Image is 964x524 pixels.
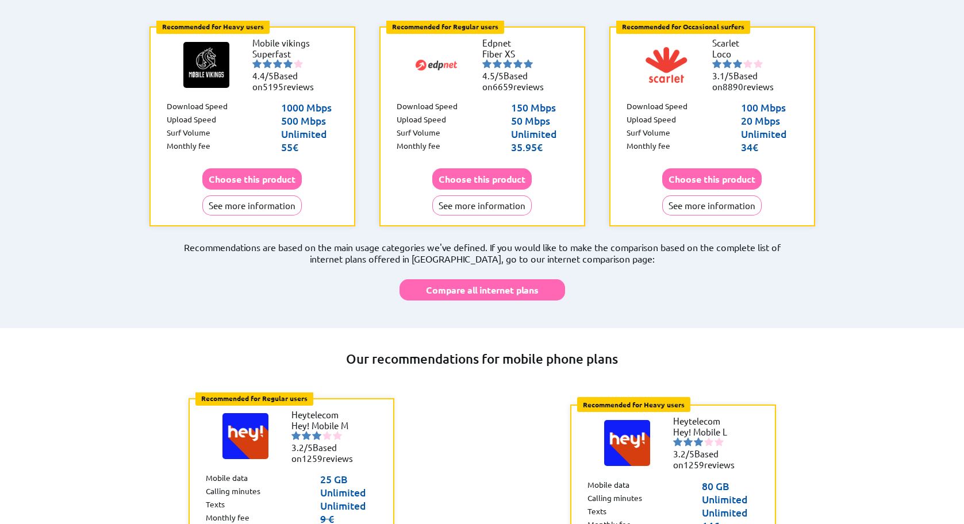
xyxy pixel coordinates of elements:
[281,101,337,114] p: 1000 Mbps
[673,437,682,446] img: starnr1
[702,506,758,519] p: Unlimited
[167,114,216,127] p: Upload Speed
[291,431,301,440] img: starnr1
[662,200,762,211] a: See more information
[662,195,762,215] button: See more information
[206,472,248,486] p: Mobile data
[400,273,565,300] a: Compare all internet plans
[702,479,758,492] p: 80 GB
[252,70,321,92] li: Based on reviews
[432,195,532,215] button: See more information
[627,114,676,127] p: Upload Speed
[167,101,228,114] p: Download Speed
[683,437,693,446] img: starnr2
[662,174,762,184] a: Choose this product
[294,59,303,68] img: starnr5
[202,200,302,211] a: See more information
[511,101,567,114] p: 150 Mbps
[741,127,797,140] p: Unlimited
[683,459,704,470] span: 1259
[583,400,685,409] b: Recommended for Heavy users
[263,81,283,92] span: 5195
[482,70,551,92] li: Based on reviews
[252,59,262,68] img: starnr1
[281,114,337,127] p: 500 Mbps
[320,472,377,486] p: 25 GB
[222,413,268,459] img: Logo of Heytelecom
[291,442,313,453] span: 3.2/5
[413,42,459,88] img: Logo of Edpnet
[167,140,210,153] p: Monthly fee
[587,506,606,519] p: Texts
[723,59,732,68] img: starnr2
[206,499,225,512] p: Texts
[482,59,491,68] img: starnr1
[302,453,322,464] span: 1259
[432,200,532,211] a: See more information
[291,409,360,420] li: Heytelecom
[137,241,827,264] p: Recommendations are based on the main usage categories we've defined. If you would like to make t...
[704,437,713,446] img: starnr4
[712,70,781,92] li: Based on reviews
[397,114,446,127] p: Upload Speed
[482,37,551,48] li: Edpnet
[201,394,308,403] b: Recommended for Regular users
[312,431,321,440] img: starnr3
[320,486,377,499] p: Unlimited
[397,127,440,140] p: Surf Volume
[673,448,694,459] span: 3.2/5
[202,174,302,184] a: Choose this product
[587,479,629,492] p: Mobile data
[673,426,742,437] li: Hey! Mobile L
[712,59,721,68] img: starnr1
[400,279,565,300] button: Compare all internet plans
[291,442,360,464] li: Based on reviews
[432,168,532,190] button: Choose this product
[281,140,337,153] p: 55€
[743,59,752,68] img: starnr4
[524,59,533,68] img: starnr5
[291,420,360,431] li: Hey! Mobile M
[627,140,670,153] p: Monthly fee
[662,168,762,190] button: Choose this product
[322,431,332,440] img: starnr4
[712,37,781,48] li: Scarlet
[252,70,274,81] span: 4.4/5
[482,48,551,59] li: Fiber XS
[604,420,650,466] img: Logo of Heytelecom
[503,59,512,68] img: starnr3
[206,486,260,499] p: Calling minutes
[162,22,264,31] b: Recommended for Heavy users
[511,127,567,140] p: Unlimited
[167,127,210,140] p: Surf Volume
[723,81,743,92] span: 8890
[694,437,703,446] img: starnr3
[673,448,742,470] li: Based on reviews
[733,59,742,68] img: starnr3
[643,42,689,88] img: Logo of Scarlet
[397,101,458,114] p: Download Speed
[511,140,567,153] p: 35.95€
[333,431,342,440] img: starnr5
[741,101,797,114] p: 100 Mbps
[673,415,742,426] li: Heytelecom
[281,127,337,140] p: Unlimited
[587,492,642,506] p: Calling minutes
[493,81,513,92] span: 6659
[252,48,321,59] li: Superfast
[702,492,758,506] p: Unlimited
[741,140,797,153] p: 34€
[320,499,377,512] p: Unlimited
[392,22,498,31] b: Recommended for Regular users
[283,59,293,68] img: starnr4
[627,101,688,114] p: Download Speed
[482,70,504,81] span: 4.5/5
[432,174,532,184] a: Choose this product
[273,59,282,68] img: starnr3
[263,59,272,68] img: starnr2
[202,195,302,215] button: See more information
[101,351,864,367] h2: Our recommendations for mobile phone plans
[715,437,724,446] img: starnr5
[754,59,763,68] img: starnr5
[511,114,567,127] p: 50 Mbps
